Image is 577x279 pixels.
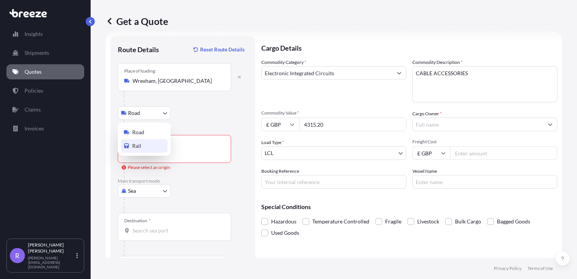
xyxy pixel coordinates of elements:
[261,36,557,59] p: Cargo Details
[122,164,170,171] div: Please select an origin
[132,142,141,150] span: Rail
[118,122,171,156] div: Select transport
[106,15,168,27] p: Get a Quote
[132,129,144,136] span: Road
